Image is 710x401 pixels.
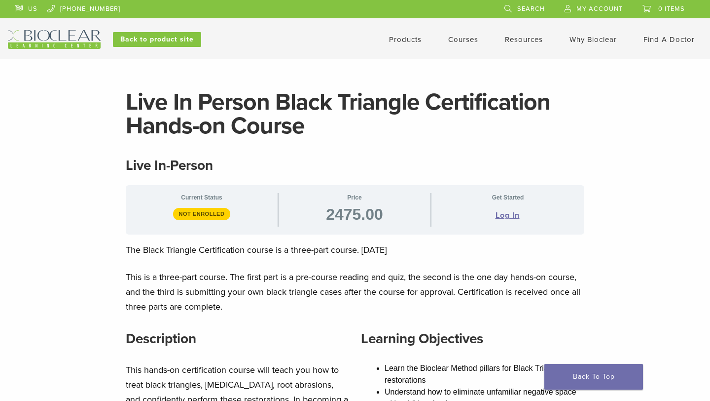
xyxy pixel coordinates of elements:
[448,35,478,44] a: Courses
[286,193,423,202] span: Price
[385,362,584,386] li: Learn the Bioclear Method pillars for Black Triangle restorations
[496,209,520,221] a: Log In
[658,5,685,13] span: 0 items
[569,35,617,44] a: Why Bioclear
[126,270,584,314] p: This is a three-part course. The first part is a pre-course reading and quiz, the second is the o...
[361,327,584,351] h3: Learning Objectives
[544,364,643,390] a: Back To Top
[173,208,231,220] span: Not Enrolled
[389,35,422,44] a: Products
[643,35,695,44] a: Find A Doctor
[126,327,349,351] h3: Description
[126,154,584,177] h3: Live In-Person
[126,242,584,257] p: The Black Triangle Certification course is a three-part course. [DATE]
[113,32,201,47] a: Back to product site
[326,206,383,222] span: 2475.00
[8,30,101,49] img: Bioclear
[505,35,543,44] a: Resources
[517,5,545,13] span: Search
[134,193,270,202] span: Current Status
[439,193,576,202] span: Get Started
[576,5,623,13] span: My Account
[126,90,584,138] h1: Live In Person Black Triangle Certification Hands-on Course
